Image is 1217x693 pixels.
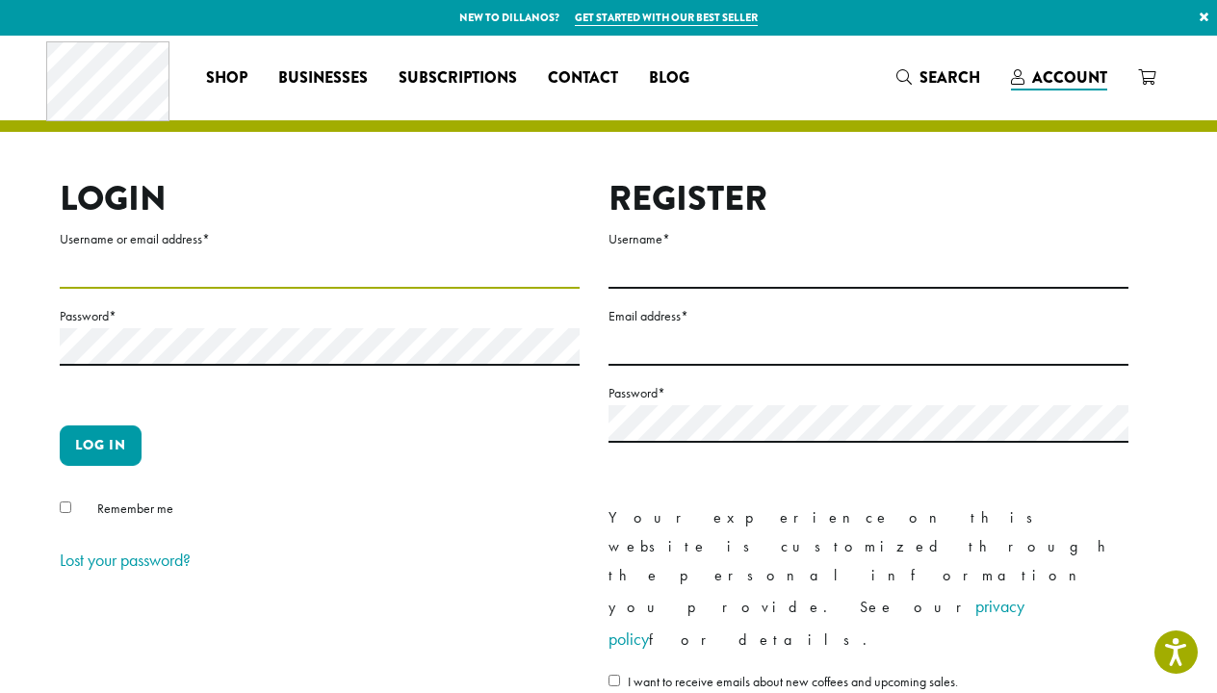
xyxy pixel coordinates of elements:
h2: Login [60,178,580,219]
a: Search [881,62,996,93]
button: Log in [60,425,142,466]
label: Username or email address [60,227,580,251]
a: Shop [191,63,263,93]
label: Password [60,304,580,328]
span: Subscriptions [399,66,517,90]
span: Businesses [278,66,368,90]
a: privacy policy [608,595,1024,650]
a: Get started with our best seller [575,10,758,26]
span: Remember me [97,500,173,517]
label: Email address [608,304,1128,328]
span: Account [1032,66,1107,89]
input: I want to receive emails about new coffees and upcoming sales. [608,675,620,686]
span: Blog [649,66,689,90]
label: Password [608,381,1128,405]
span: I want to receive emails about new coffees and upcoming sales. [628,673,958,690]
span: Search [919,66,980,89]
label: Username [608,227,1128,251]
p: Your experience on this website is customized through the personal information you provide. See o... [608,503,1128,655]
a: Lost your password? [60,549,191,571]
h2: Register [608,178,1128,219]
span: Contact [548,66,618,90]
span: Shop [206,66,247,90]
